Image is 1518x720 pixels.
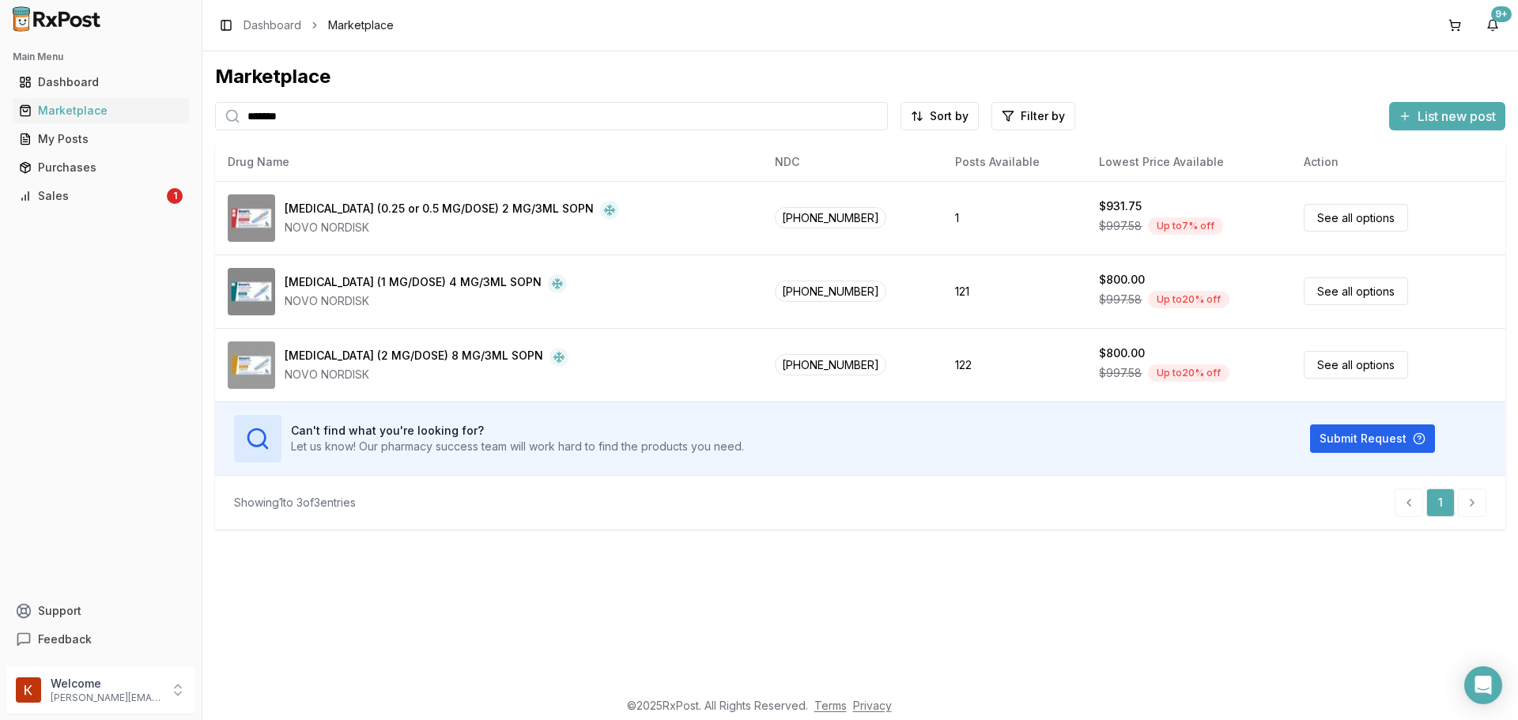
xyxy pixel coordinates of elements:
[942,254,1087,328] td: 121
[1418,107,1496,126] span: List new post
[291,423,744,439] h3: Can't find what you're looking for?
[853,699,892,712] a: Privacy
[1304,277,1408,305] a: See all options
[762,143,942,181] th: NDC
[167,188,183,204] div: 1
[244,17,394,33] nav: breadcrumb
[13,68,189,96] a: Dashboard
[942,181,1087,254] td: 1
[1291,143,1505,181] th: Action
[1099,198,1142,214] div: $931.75
[942,328,1087,401] td: 122
[6,155,195,180] button: Purchases
[1389,110,1505,126] a: List new post
[19,188,164,204] div: Sales
[244,17,301,33] a: Dashboard
[6,70,195,95] button: Dashboard
[228,268,275,315] img: Ozempic (1 MG/DOSE) 4 MG/3ML SOPN
[930,108,969,124] span: Sort by
[285,293,567,309] div: NOVO NORDISK
[1099,272,1145,288] div: $800.00
[1304,351,1408,379] a: See all options
[13,51,189,63] h2: Main Menu
[13,96,189,125] a: Marketplace
[775,207,886,228] span: [PHONE_NUMBER]
[6,6,108,32] img: RxPost Logo
[1086,143,1291,181] th: Lowest Price Available
[285,367,568,383] div: NOVO NORDISK
[1480,13,1505,38] button: 9+
[285,201,594,220] div: [MEDICAL_DATA] (0.25 or 0.5 MG/DOSE) 2 MG/3ML SOPN
[215,143,762,181] th: Drug Name
[6,625,195,654] button: Feedback
[1148,217,1223,235] div: Up to 7 % off
[285,274,542,293] div: [MEDICAL_DATA] (1 MG/DOSE) 4 MG/3ML SOPN
[991,102,1075,130] button: Filter by
[13,182,189,210] a: Sales1
[1148,291,1229,308] div: Up to 20 % off
[1395,488,1486,517] nav: pagination
[228,341,275,389] img: Ozempic (2 MG/DOSE) 8 MG/3ML SOPN
[13,125,189,153] a: My Posts
[1389,102,1505,130] button: List new post
[215,64,1505,89] div: Marketplace
[19,160,183,175] div: Purchases
[285,220,619,236] div: NOVO NORDISK
[13,153,189,182] a: Purchases
[775,354,886,375] span: [PHONE_NUMBER]
[234,495,356,511] div: Showing 1 to 3 of 3 entries
[6,183,195,209] button: Sales1
[19,103,183,119] div: Marketplace
[814,699,847,712] a: Terms
[6,597,195,625] button: Support
[1426,488,1455,517] a: 1
[19,74,183,90] div: Dashboard
[1099,365,1142,381] span: $997.58
[1099,292,1142,307] span: $997.58
[16,677,41,703] img: User avatar
[901,102,979,130] button: Sort by
[1304,204,1408,232] a: See all options
[1148,364,1229,382] div: Up to 20 % off
[775,281,886,302] span: [PHONE_NUMBER]
[51,676,160,692] p: Welcome
[1464,666,1502,704] div: Open Intercom Messenger
[1310,424,1435,453] button: Submit Request
[1099,218,1142,234] span: $997.58
[19,131,183,147] div: My Posts
[1099,345,1145,361] div: $800.00
[285,348,543,367] div: [MEDICAL_DATA] (2 MG/DOSE) 8 MG/3ML SOPN
[1021,108,1065,124] span: Filter by
[6,126,195,152] button: My Posts
[228,194,275,242] img: Ozempic (0.25 or 0.5 MG/DOSE) 2 MG/3ML SOPN
[51,692,160,704] p: [PERSON_NAME][EMAIL_ADDRESS][DOMAIN_NAME]
[942,143,1087,181] th: Posts Available
[38,631,92,647] span: Feedback
[328,17,394,33] span: Marketplace
[1491,6,1512,22] div: 9+
[6,98,195,123] button: Marketplace
[291,439,744,454] p: Let us know! Our pharmacy success team will work hard to find the products you need.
